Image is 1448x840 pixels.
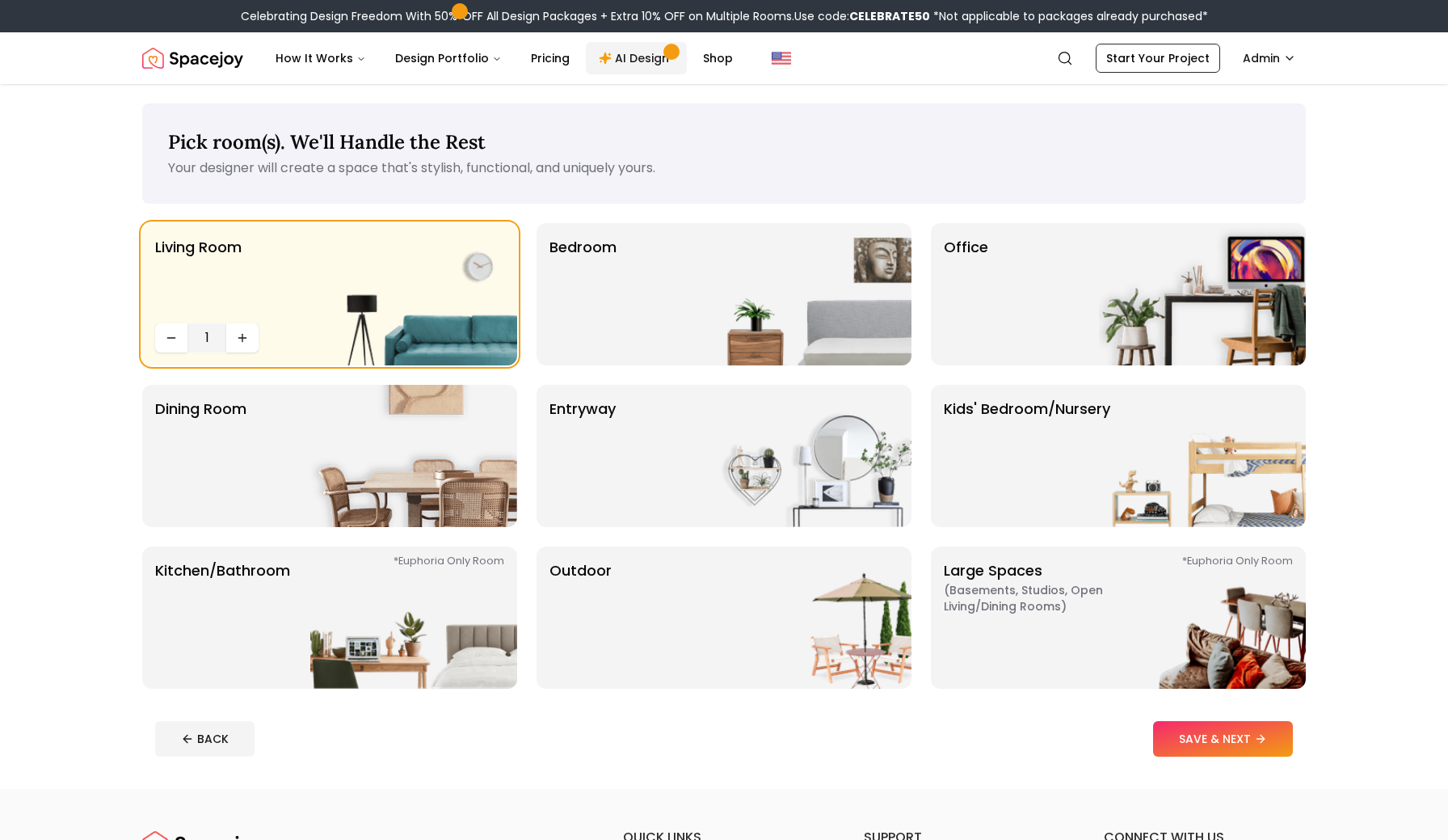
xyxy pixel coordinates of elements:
[705,385,911,527] img: entryway
[944,236,988,352] p: Office
[794,8,930,24] span: Use code:
[310,385,517,527] img: Dining Room
[155,398,246,514] p: Dining Room
[155,721,255,757] button: BACK
[142,32,1306,84] nav: Global
[142,42,243,74] a: Spacejoy
[382,42,515,74] button: Design Portfolio
[586,42,687,74] a: AI Design
[518,42,583,74] a: Pricing
[155,559,290,676] p: Kitchen/Bathroom
[1096,44,1220,73] a: Start Your Project
[549,398,616,514] p: entryway
[549,236,617,352] p: Bedroom
[705,547,911,689] img: Outdoor
[168,129,486,154] span: Pick room(s). We'll Handle the Rest
[705,223,911,365] img: Bedroom
[263,42,379,74] button: How It Works
[168,158,1280,178] p: Your designer will create a space that's stylish, functional, and uniquely yours.
[849,8,930,24] b: CELEBRATE50
[1153,721,1293,757] button: SAVE & NEXT
[944,582,1146,614] span: ( Basements, Studios, Open living/dining rooms )
[241,8,1208,24] div: Celebrating Design Freedom With 50% OFF All Design Packages + Extra 10% OFF on Multiple Rooms.
[155,323,187,352] button: Decrease quantity
[930,8,1208,24] span: *Not applicable to packages already purchased*
[1099,385,1306,527] img: Kids' Bedroom/Nursery
[1099,547,1306,689] img: Large Spaces *Euphoria Only
[944,559,1146,676] p: Large Spaces
[310,547,517,689] img: Kitchen/Bathroom *Euphoria Only
[155,236,242,317] p: Living Room
[226,323,259,352] button: Increase quantity
[263,42,746,74] nav: Main
[772,49,791,68] img: United States
[1233,44,1306,73] button: Admin
[549,559,612,676] p: Outdoor
[142,42,243,74] img: Spacejoy Logo
[194,328,220,348] span: 1
[944,398,1110,514] p: Kids' Bedroom/Nursery
[1099,223,1306,365] img: Office
[690,42,746,74] a: Shop
[310,223,517,365] img: Living Room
